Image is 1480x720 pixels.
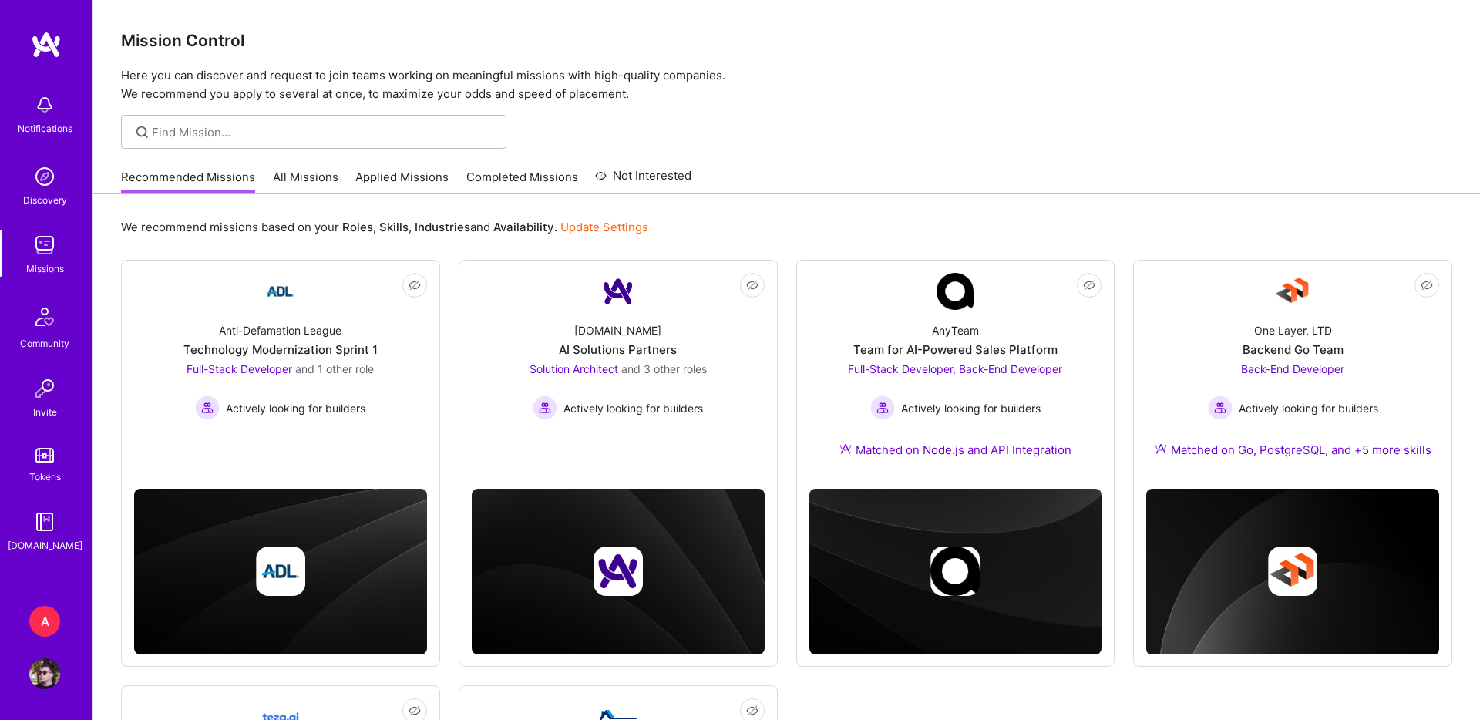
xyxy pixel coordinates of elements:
[1239,400,1378,416] span: Actively looking for builders
[121,169,255,194] a: Recommended Missions
[29,606,60,637] div: A
[901,400,1041,416] span: Actively looking for builders
[621,362,707,375] span: and 3 other roles
[1274,273,1311,310] img: Company Logo
[563,400,703,416] span: Actively looking for builders
[595,167,691,194] a: Not Interested
[23,192,67,208] div: Discovery
[134,489,427,654] img: cover
[29,506,60,537] img: guide book
[295,362,374,375] span: and 1 other role
[746,705,758,717] i: icon EyeClosed
[559,341,677,358] div: AI Solutions Partners
[839,442,1071,458] div: Matched on Node.js and API Integration
[379,220,409,234] b: Skills
[870,395,895,420] img: Actively looking for builders
[594,547,643,596] img: Company logo
[415,220,470,234] b: Industries
[29,230,60,261] img: teamwork
[33,404,57,420] div: Invite
[466,169,578,194] a: Completed Missions
[29,469,61,485] div: Tokens
[134,273,427,457] a: Company LogoAnti-Defamation LeagueTechnology Modernization Sprint 1Full-Stack Developer and 1 oth...
[809,273,1102,476] a: Company LogoAnyTeamTeam for AI-Powered Sales PlatformFull-Stack Developer, Back-End Developer Act...
[574,322,661,338] div: [DOMAIN_NAME]
[409,705,421,717] i: icon EyeClosed
[1254,322,1332,338] div: One Layer, LTD
[493,220,554,234] b: Availability
[1146,489,1439,654] img: cover
[121,66,1452,103] p: Here you can discover and request to join teams working on meaningful missions with high-quality ...
[937,273,974,310] img: Company Logo
[195,395,220,420] img: Actively looking for builders
[26,261,64,277] div: Missions
[1268,547,1317,596] img: Company logo
[932,322,979,338] div: AnyTeam
[26,298,63,335] img: Community
[262,273,299,310] img: Company Logo
[20,335,69,352] div: Community
[273,169,338,194] a: All Missions
[25,658,64,689] a: User Avatar
[1241,362,1344,375] span: Back-End Developer
[342,220,373,234] b: Roles
[1243,341,1344,358] div: Backend Go Team
[853,341,1058,358] div: Team for AI-Powered Sales Platform
[1083,279,1095,291] i: icon EyeClosed
[133,123,151,141] i: icon SearchGrey
[121,219,648,235] p: We recommend missions based on your , , and .
[29,161,60,192] img: discovery
[152,124,495,140] input: Find Mission...
[1146,273,1439,476] a: Company LogoOne Layer, LTDBackend Go TeamBack-End Developer Actively looking for buildersActively...
[121,31,1452,50] h3: Mission Control
[25,606,64,637] a: A
[1208,395,1233,420] img: Actively looking for builders
[839,442,852,455] img: Ateam Purple Icon
[219,322,341,338] div: Anti-Defamation League
[472,489,765,654] img: cover
[530,362,618,375] span: Solution Architect
[600,273,637,310] img: Company Logo
[29,658,60,689] img: User Avatar
[187,362,292,375] span: Full-Stack Developer
[1155,442,1431,458] div: Matched on Go, PostgreSQL, and +5 more skills
[1421,279,1433,291] i: icon EyeClosed
[18,120,72,136] div: Notifications
[848,362,1062,375] span: Full-Stack Developer, Back-End Developer
[409,279,421,291] i: icon EyeClosed
[29,89,60,120] img: bell
[256,547,305,596] img: Company logo
[31,31,62,59] img: logo
[183,341,378,358] div: Technology Modernization Sprint 1
[930,547,980,596] img: Company logo
[29,373,60,404] img: Invite
[809,489,1102,654] img: cover
[355,169,449,194] a: Applied Missions
[472,273,765,457] a: Company Logo[DOMAIN_NAME]AI Solutions PartnersSolution Architect and 3 other rolesActively lookin...
[1155,442,1167,455] img: Ateam Purple Icon
[226,400,365,416] span: Actively looking for builders
[746,279,758,291] i: icon EyeClosed
[533,395,557,420] img: Actively looking for builders
[8,537,82,553] div: [DOMAIN_NAME]
[560,220,648,234] a: Update Settings
[35,448,54,463] img: tokens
